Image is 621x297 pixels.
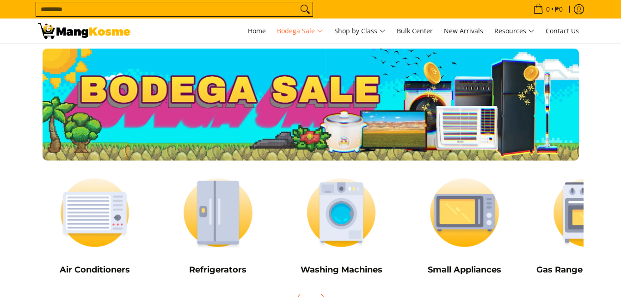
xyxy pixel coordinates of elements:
[546,26,579,35] span: Contact Us
[277,25,323,37] span: Bodega Sale
[140,19,584,43] nav: Main Menu
[490,19,539,43] a: Resources
[284,170,399,282] a: Washing Machines Washing Machines
[38,265,152,275] h5: Air Conditioners
[38,170,152,255] img: Air Conditioners
[494,25,535,37] span: Resources
[248,26,266,35] span: Home
[38,170,152,282] a: Air Conditioners Air Conditioners
[553,6,564,12] span: ₱0
[392,19,437,43] a: Bulk Center
[407,170,522,282] a: Small Appliances Small Appliances
[407,170,522,255] img: Small Appliances
[284,265,399,275] h5: Washing Machines
[161,170,275,255] img: Refrigerators
[161,265,275,275] h5: Refrigerators
[161,170,275,282] a: Refrigerators Refrigerators
[397,26,433,35] span: Bulk Center
[243,19,271,43] a: Home
[439,19,488,43] a: New Arrivals
[334,25,386,37] span: Shop by Class
[407,265,522,275] h5: Small Appliances
[38,23,130,39] img: Bodega Sale l Mang Kosme: Cost-Efficient &amp; Quality Home Appliances
[284,170,399,255] img: Washing Machines
[298,2,313,16] button: Search
[530,4,566,14] span: •
[444,26,483,35] span: New Arrivals
[541,19,584,43] a: Contact Us
[330,19,390,43] a: Shop by Class
[545,6,551,12] span: 0
[272,19,328,43] a: Bodega Sale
